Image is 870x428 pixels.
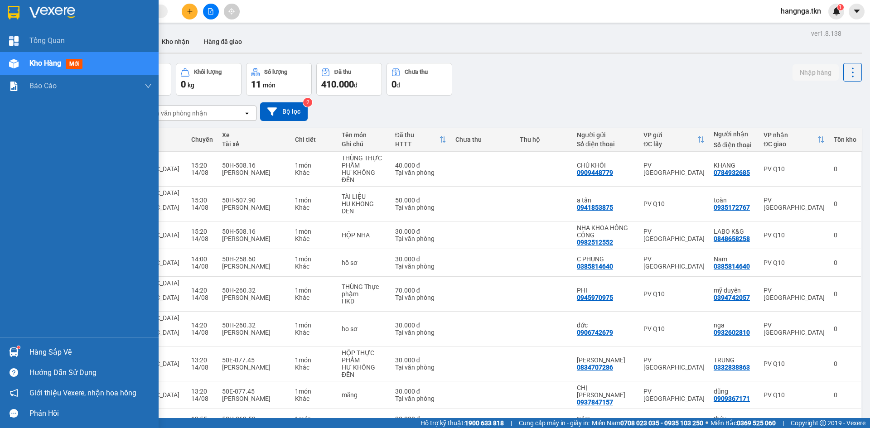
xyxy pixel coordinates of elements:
[395,162,447,169] div: 40.000 đ
[222,388,286,395] div: 50E-077.45
[853,7,861,15] span: caret-down
[295,294,332,301] div: Khác
[342,259,386,266] div: hồ sơ
[321,79,354,90] span: 410.000
[643,255,705,270] div: PV [GEOGRAPHIC_DATA]
[714,287,754,294] div: mỹ duyên
[263,82,275,89] span: món
[17,346,20,349] sup: 1
[303,98,312,107] sup: 2
[577,239,613,246] div: 0982512552
[511,418,512,428] span: |
[191,235,213,242] div: 14/08
[391,128,451,152] th: Toggle SortBy
[145,82,152,90] span: down
[222,204,286,211] div: [PERSON_NAME]
[834,259,856,266] div: 0
[155,31,197,53] button: Kho nhận
[577,356,634,364] div: C NGỌC
[295,322,332,329] div: 1 món
[191,287,213,294] div: 14:20
[295,329,332,336] div: Khác
[834,136,856,143] div: Tồn kho
[334,69,351,75] div: Đã thu
[773,5,828,17] span: hangnga.tkn
[420,418,504,428] span: Hỗ trợ kỹ thuật:
[577,399,613,406] div: 0937847157
[295,204,332,211] div: Khác
[191,356,213,364] div: 13:20
[395,287,447,294] div: 70.000 đ
[191,169,213,176] div: 14/08
[8,6,19,19] img: logo-vxr
[194,69,222,75] div: Khối lượng
[295,169,332,176] div: Khác
[29,80,57,91] span: Báo cáo
[182,4,198,19] button: plus
[643,388,705,402] div: PV [GEOGRAPHIC_DATA]
[395,197,447,204] div: 50.000 đ
[9,347,19,357] img: warehouse-icon
[295,228,332,235] div: 1 món
[395,415,447,423] div: 30.000 đ
[577,255,634,263] div: C PHỤNG
[577,204,613,211] div: 0941853875
[764,197,825,211] div: PV [GEOGRAPHIC_DATA]
[764,140,817,148] div: ĐC giao
[764,360,825,367] div: PV Q10
[710,418,776,428] span: Miền Bắc
[714,228,754,235] div: LABO K&G
[455,136,511,143] div: Chưa thu
[577,322,634,329] div: đức
[577,384,634,399] div: CHỊ TRINH
[228,8,235,14] span: aim
[395,255,447,263] div: 30.000 đ
[834,165,856,173] div: 0
[714,235,750,242] div: 0848658258
[520,136,568,143] div: Thu hộ
[191,415,213,423] div: 12:55
[222,395,286,402] div: [PERSON_NAME]
[714,141,754,149] div: Số điện thoại
[222,356,286,364] div: 50E-077.45
[222,415,286,423] div: 50H-262.52
[837,4,844,10] sup: 1
[342,131,386,139] div: Tên món
[395,228,447,235] div: 30.000 đ
[714,169,750,176] div: 0784932685
[519,418,590,428] span: Cung cấp máy in - giấy in:
[342,298,386,305] div: HKD
[592,418,703,428] span: Miền Nam
[839,4,842,10] span: 1
[764,231,825,239] div: PV Q10
[295,356,332,364] div: 1 món
[577,364,613,371] div: 0834707286
[577,131,634,139] div: Người gửi
[222,169,286,176] div: [PERSON_NAME]
[188,82,194,89] span: kg
[395,140,440,148] div: HTTT
[342,231,386,239] div: HỘP NHA
[714,395,750,402] div: 0909367171
[793,64,839,81] button: Nhập hàng
[9,36,19,46] img: dashboard-icon
[395,294,447,301] div: Tại văn phòng
[222,162,286,169] div: 50H-508.16
[714,204,750,211] div: 0935172767
[714,356,754,364] div: TRUNG
[395,329,447,336] div: Tại văn phòng
[387,63,452,96] button: Chưa thu0đ
[29,366,152,380] div: Hướng dẫn sử dụng
[395,395,447,402] div: Tại văn phòng
[620,419,703,427] strong: 0708 023 035 - 0935 103 250
[764,391,825,399] div: PV Q10
[191,255,213,263] div: 14:00
[222,263,286,270] div: [PERSON_NAME]
[714,364,750,371] div: 0332838863
[643,131,697,139] div: VP gửi
[208,8,214,14] span: file-add
[222,255,286,263] div: 50H-258.60
[714,322,754,329] div: nga
[465,419,504,427] strong: 1900 633 818
[191,162,213,169] div: 15:20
